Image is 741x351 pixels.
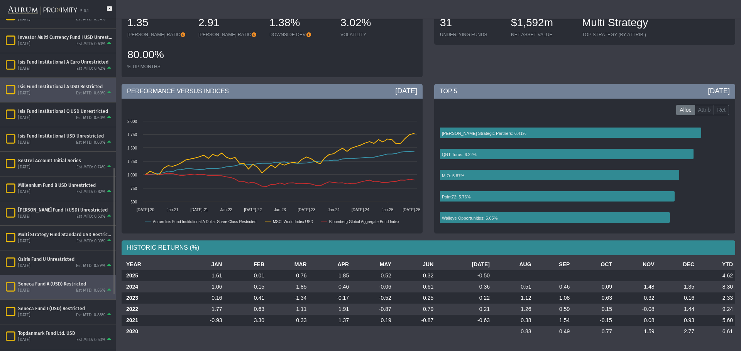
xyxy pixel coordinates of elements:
[351,315,394,326] td: 0.19
[76,263,105,269] div: Est MTD: 0.59%
[442,216,498,220] text: Walleye Opportunities: 5.65%
[18,189,30,195] div: [DATE]
[708,86,730,96] div: [DATE]
[395,86,417,96] div: [DATE]
[122,270,182,281] th: 2025
[244,208,262,212] text: [DATE]-22
[182,259,225,270] th: JAN
[351,281,394,292] td: -0.06
[614,304,657,315] td: -0.08
[122,84,423,99] div: PERFORMANCE VERSUS INDICES
[122,259,182,270] th: YEAR
[198,32,262,38] div: [PERSON_NAME] RATIO
[18,232,113,238] div: Multi Strategy Fund Standard USD Restricted
[127,15,191,32] div: 1.35
[76,214,105,220] div: Est MTD: 0.53%
[534,304,572,315] td: 0.59
[18,140,30,146] div: [DATE]
[351,270,394,281] td: 0.52
[511,32,574,38] div: NET ASSET VALUE
[351,292,394,304] td: -0.52
[572,304,614,315] td: 0.15
[18,115,30,121] div: [DATE]
[382,208,394,212] text: Jan-25
[224,281,267,292] td: -0.15
[442,173,464,178] text: M O: 5.87%
[182,281,225,292] td: 1.06
[76,140,105,146] div: Est MTD: 0.60%
[436,304,492,315] td: 0.21
[122,315,182,326] th: 2021
[182,304,225,315] td: 1.77
[267,292,309,304] td: -1.34
[309,281,352,292] td: 0.46
[309,292,352,304] td: -0.17
[656,304,697,315] td: 1.44
[267,315,309,326] td: 0.33
[18,337,30,343] div: [DATE]
[76,337,105,343] div: Est MTD: 0.53%
[572,315,614,326] td: -0.15
[18,263,30,269] div: [DATE]
[434,84,735,99] div: TOP 5
[534,281,572,292] td: 0.46
[697,270,735,281] td: 4.62
[224,315,267,326] td: 3.30
[18,66,30,72] div: [DATE]
[328,208,340,212] text: Jan-24
[18,158,113,164] div: Kestrel Account Initial Series
[224,304,267,315] td: 0.63
[572,292,614,304] td: 0.63
[18,330,113,336] div: Topdanmark Fund Ltd. USD
[224,292,267,304] td: 0.41
[76,288,105,294] div: Est MTD: 0.86%
[403,208,420,212] text: [DATE]-25
[394,315,436,326] td: -0.87
[224,270,267,281] td: 0.01
[267,270,309,281] td: 0.76
[127,119,137,124] text: 2 000
[614,292,657,304] td: 0.32
[274,208,286,212] text: Jan-23
[122,326,182,337] th: 2020
[298,208,315,212] text: [DATE]-23
[534,326,572,337] td: 0.49
[697,304,735,315] td: 9.24
[182,270,225,281] td: 1.61
[76,189,105,195] div: Est MTD: 0.82%
[18,288,30,294] div: [DATE]
[394,259,436,270] th: JUN
[267,259,309,270] th: MAR
[190,208,208,212] text: [DATE]-21
[18,165,30,170] div: [DATE]
[572,259,614,270] th: OCT
[572,281,614,292] td: 0.09
[273,220,313,224] text: MSCI World Index USD
[18,214,30,220] div: [DATE]
[534,259,572,270] th: SEP
[656,315,697,326] td: 0.93
[224,259,267,270] th: FEB
[440,32,503,38] div: UNDERLYING FUNDS
[656,259,697,270] th: DEC
[442,131,526,136] text: [PERSON_NAME] Strategic Partners: 6.41%
[127,160,137,164] text: 1 250
[340,32,404,38] div: VOLATILITY
[442,195,471,199] text: Point72: 5.76%
[76,165,105,170] div: Est MTD: 0.74%
[76,41,105,47] div: Est MTD: 0.63%
[656,292,697,304] td: 0.16
[309,259,352,270] th: APR
[130,200,137,204] text: 500
[18,312,30,318] div: [DATE]
[18,281,113,287] div: Seneca Fund A (USD) Restricted
[137,208,154,212] text: [DATE]-20
[329,220,399,224] text: Bloomberg Global Aggregate Bond Index
[18,34,113,40] div: Investor Multi Currency Fund I USD Unrestricted
[18,306,113,312] div: Seneca Fund I (USD) Restricted
[697,281,735,292] td: 8.30
[656,281,697,292] td: 1.35
[18,84,113,90] div: Isis Fund Institutional A USD Restricted
[122,281,182,292] th: 2024
[697,292,735,304] td: 2.33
